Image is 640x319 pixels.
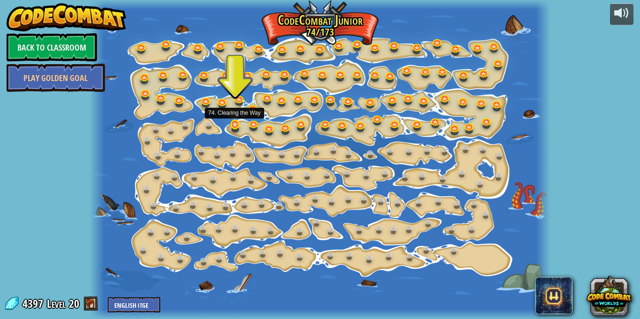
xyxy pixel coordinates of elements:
[7,33,97,61] a: Back to Classroom
[7,3,127,31] img: CodeCombat - Learn how to code by playing a game
[47,296,66,312] span: Level
[69,296,79,311] span: 20
[7,64,105,92] a: Play Golden Goal
[22,296,46,311] span: 4397
[610,3,633,25] button: Adjust volume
